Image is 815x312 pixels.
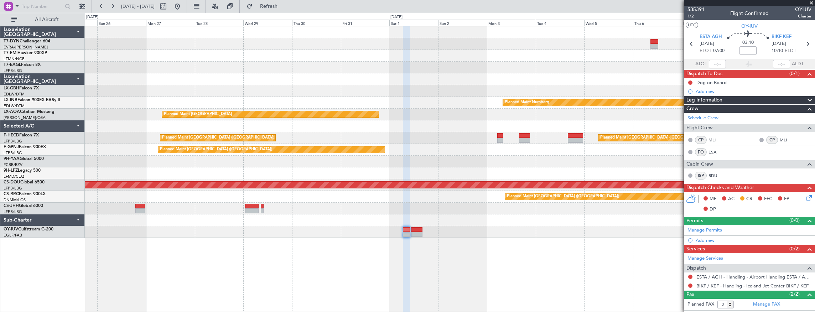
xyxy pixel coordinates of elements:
[753,301,780,308] a: Manage PAX
[97,20,146,26] div: Sun 26
[19,17,75,22] span: All Aircraft
[4,86,19,90] span: LX-GBH
[4,209,22,214] a: LFPB/LBG
[86,14,98,20] div: [DATE]
[780,137,796,143] a: MLI
[536,20,585,26] div: Tue 4
[121,3,155,10] span: [DATE] - [DATE]
[4,180,20,184] span: CS-DOU
[700,40,714,47] span: [DATE]
[4,192,46,196] a: CS-RRCFalcon 900LX
[4,227,18,232] span: OY-IUV
[713,47,725,54] span: 07:00
[687,13,705,19] span: 1/2
[4,197,26,203] a: DNMM/LOS
[162,132,274,143] div: Planned Maint [GEOGRAPHIC_DATA] ([GEOGRAPHIC_DATA])
[687,227,722,234] a: Manage Permits
[4,145,46,149] a: F-GPNJFalcon 900EX
[4,157,20,161] span: 9H-YAA
[795,6,811,13] span: OY-IUV
[4,86,39,90] a: LX-GBHFalcon 7X
[695,172,707,180] div: ISP
[764,196,772,203] span: FFC
[4,103,25,109] a: EDLW/DTM
[4,98,60,102] a: LX-INBFalcon 900EX EASy II
[4,63,41,67] a: T7-EAGLFalcon 8X
[766,136,778,144] div: CP
[4,39,20,43] span: T7-DYN
[341,20,390,26] div: Fri 31
[584,20,633,26] div: Wed 5
[686,217,703,225] span: Permits
[784,196,789,203] span: FP
[686,96,722,104] span: Leg Information
[789,245,800,253] span: (0/2)
[696,274,811,280] a: ESTA / AGH - Handling - Airport Handling ESTA / AGH
[4,139,22,144] a: LFPB/LBG
[4,110,20,114] span: LX-AOA
[792,61,804,68] span: ALDT
[789,217,800,224] span: (0/0)
[4,39,50,43] a: T7-DYNChallenger 604
[695,136,707,144] div: CP
[742,39,754,46] span: 03:10
[686,245,705,253] span: Services
[4,180,45,184] a: CS-DOUGlobal 6500
[696,79,727,85] div: Dog on Board
[195,20,244,26] div: Tue 28
[4,227,53,232] a: OY-IUVGulfstream G-200
[389,20,438,26] div: Sat 1
[696,283,809,289] a: BIKF / KEF - Handling - Iceland Jet Center BIKF / KEF
[795,13,811,19] span: Charter
[4,157,44,161] a: 9H-YAAGlobal 5000
[686,160,713,168] span: Cabin Crew
[254,4,284,9] span: Refresh
[487,20,536,26] div: Mon 3
[687,255,723,262] a: Manage Services
[709,60,726,68] input: --:--
[730,10,769,17] div: Flight Confirmed
[728,196,734,203] span: AC
[22,1,63,12] input: Trip Number
[4,51,17,55] span: T7-EMI
[4,174,24,179] a: LFMD/CEQ
[633,20,682,26] div: Thu 6
[772,40,786,47] span: [DATE]
[4,204,19,208] span: CS-JHH
[4,56,25,62] a: LFMN/NCE
[785,47,796,54] span: ELDT
[687,301,714,308] label: Planned PAX
[4,98,17,102] span: LX-INB
[4,204,43,208] a: CS-JHHGlobal 6000
[700,33,722,41] span: ESTA AGH
[8,14,77,25] button: All Aircraft
[507,191,619,202] div: Planned Maint [GEOGRAPHIC_DATA] ([GEOGRAPHIC_DATA])
[686,105,699,113] span: Crew
[4,63,21,67] span: T7-EAGL
[710,206,716,213] span: DP
[696,237,811,243] div: Add new
[4,168,41,173] a: 9H-LPZLegacy 500
[146,20,195,26] div: Mon 27
[708,172,725,179] a: RDU
[4,115,46,120] a: [PERSON_NAME]/QSA
[600,132,712,143] div: Planned Maint [GEOGRAPHIC_DATA] ([GEOGRAPHIC_DATA])
[746,196,752,203] span: CR
[686,22,698,28] button: UTC
[243,1,286,12] button: Refresh
[686,124,713,132] span: Flight Crew
[686,70,722,78] span: Dispatch To-Dos
[789,70,800,77] span: (0/1)
[164,109,232,120] div: Planned Maint [GEOGRAPHIC_DATA]
[696,88,811,94] div: Add new
[687,6,705,13] span: 535391
[695,61,707,68] span: ATOT
[708,137,725,143] a: MLI
[4,145,19,149] span: F-GPNJ
[686,291,694,299] span: Pax
[687,115,718,122] a: Schedule Crew
[4,168,18,173] span: 9H-LPZ
[4,68,22,73] a: LFPB/LBG
[505,97,549,108] div: Planned Maint Nurnberg
[243,20,292,26] div: Wed 29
